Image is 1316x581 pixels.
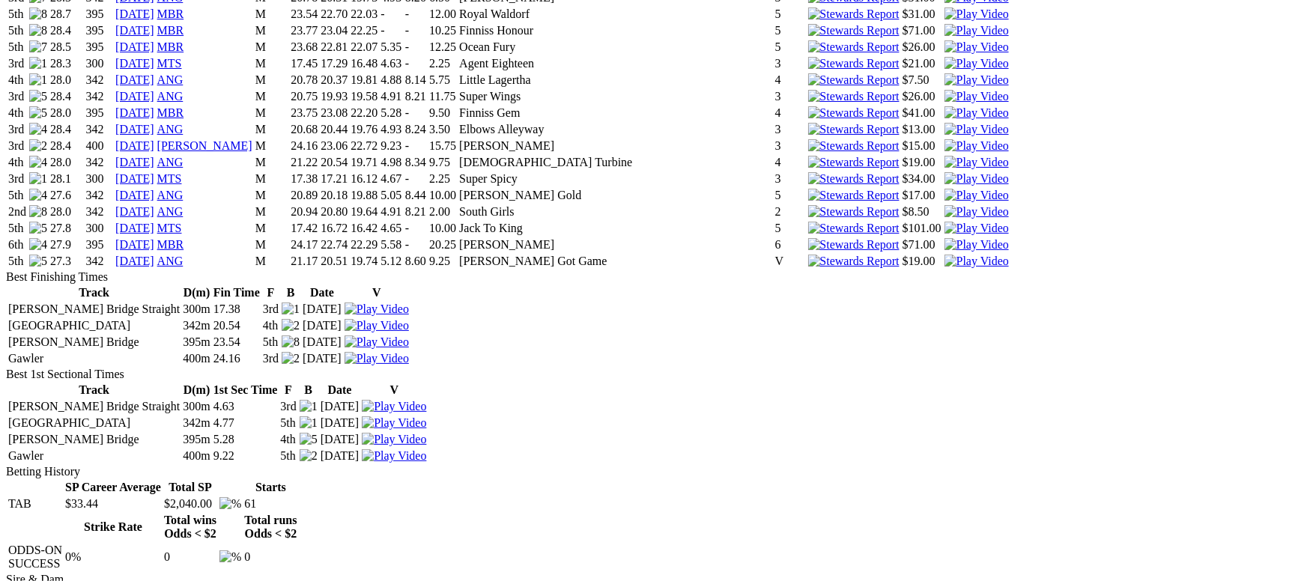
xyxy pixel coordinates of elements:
[345,335,409,349] img: Play Video
[345,302,409,315] a: View replay
[255,7,289,22] td: M
[157,73,184,86] a: ANG
[458,171,772,186] td: Super Spicy
[219,497,241,511] img: %
[290,56,318,71] td: 17.45
[49,7,84,22] td: 28.7
[944,73,1009,87] img: Play Video
[115,40,154,53] a: [DATE]
[115,90,154,103] a: [DATE]
[115,24,154,37] a: [DATE]
[808,90,900,103] img: Stewards Report
[115,156,154,168] a: [DATE]
[902,73,942,88] td: $7.50
[320,171,348,186] td: 17.21
[380,155,402,170] td: 4.98
[808,40,900,54] img: Stewards Report
[380,23,402,38] td: -
[320,7,348,22] td: 22.70
[380,204,402,219] td: 4.91
[944,238,1009,251] a: View replay
[255,155,289,170] td: M
[85,73,114,88] td: 342
[380,7,402,22] td: -
[49,40,84,55] td: 28.5
[944,90,1009,103] a: View replay
[944,139,1009,152] a: View replay
[774,122,806,137] td: 3
[350,89,378,104] td: 19.58
[157,139,252,152] a: [PERSON_NAME]
[350,139,378,153] td: 22.72
[808,123,900,136] img: Stewards Report
[49,56,84,71] td: 28.3
[902,56,942,71] td: $21.00
[944,24,1009,37] a: View replay
[85,122,114,137] td: 342
[282,319,300,332] img: 2
[290,171,318,186] td: 17.38
[404,56,427,71] td: -
[157,205,184,218] a: ANG
[774,23,806,38] td: 5
[85,23,114,38] td: 395
[115,7,154,20] a: [DATE]
[428,73,457,88] td: 5.75
[29,90,47,103] img: 5
[428,122,457,137] td: 3.50
[380,139,402,153] td: 9.23
[902,23,942,38] td: $71.00
[808,222,900,235] img: Stewards Report
[380,171,402,186] td: 4.67
[808,73,900,87] img: Stewards Report
[345,335,409,348] a: View replay
[255,139,289,153] td: M
[362,449,426,462] a: View replay
[115,255,154,267] a: [DATE]
[350,56,378,71] td: 16.48
[428,7,457,22] td: 12.00
[380,122,402,137] td: 4.93
[774,89,806,104] td: 3
[290,106,318,121] td: 23.75
[458,56,772,71] td: Agent Eighteen
[350,23,378,38] td: 22.25
[300,400,318,413] img: 1
[774,106,806,121] td: 4
[115,106,154,119] a: [DATE]
[85,188,114,203] td: 342
[944,222,1009,234] a: View replay
[300,416,318,430] img: 1
[29,255,47,268] img: 5
[320,221,348,236] td: 16.72
[7,221,27,236] td: 5th
[7,188,27,203] td: 5th
[428,155,457,170] td: 9.75
[282,335,300,349] img: 8
[255,122,289,137] td: M
[350,122,378,137] td: 19.76
[255,73,289,88] td: M
[7,204,27,219] td: 2nd
[902,106,942,121] td: $41.00
[350,40,378,55] td: 22.07
[320,56,348,71] td: 17.29
[29,205,47,219] img: 8
[774,204,806,219] td: 2
[774,7,806,22] td: 5
[902,188,942,203] td: $17.00
[7,7,27,22] td: 5th
[808,156,900,169] img: Stewards Report
[157,40,184,53] a: MBR
[49,73,84,88] td: 28.0
[458,139,772,153] td: [PERSON_NAME]
[774,188,806,203] td: 5
[115,73,154,86] a: [DATE]
[944,139,1009,153] img: Play Video
[944,156,1009,169] img: Play Video
[362,416,426,430] img: Play Video
[428,139,457,153] td: 15.75
[350,171,378,186] td: 16.12
[404,73,427,88] td: 8.14
[290,188,318,203] td: 20.89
